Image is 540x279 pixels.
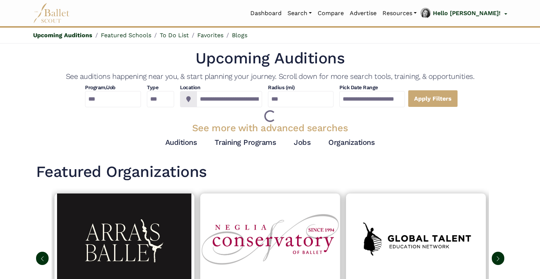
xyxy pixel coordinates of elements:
[197,91,262,107] input: Location
[101,32,151,39] a: Featured Schools
[347,6,380,21] a: Advertise
[232,32,247,39] a: Blogs
[180,84,262,91] h4: Location
[408,90,458,107] a: Apply Filters
[339,84,405,91] h4: Pick Date Range
[147,84,174,91] h4: Type
[215,138,276,147] a: Training Programs
[420,7,507,19] a: profile picture Hello [PERSON_NAME]!
[420,8,431,21] img: profile picture
[197,32,223,39] a: Favorites
[285,6,315,21] a: Search
[268,84,295,91] h4: Radius (mi)
[36,162,504,182] h1: Featured Organizations
[315,6,347,21] a: Compare
[433,8,501,18] p: Hello [PERSON_NAME]!
[380,6,420,21] a: Resources
[247,6,285,21] a: Dashboard
[85,84,141,91] h4: Program/Job
[165,138,197,147] a: Auditions
[36,72,504,81] h4: See auditions happening near you, & start planning your journey. Scroll down for more search tool...
[294,138,311,147] a: Jobs
[328,138,375,147] a: Organizations
[33,32,92,39] a: Upcoming Auditions
[36,48,504,69] h1: Upcoming Auditions
[36,122,504,135] h3: See more with advanced searches
[160,32,189,39] a: To Do List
